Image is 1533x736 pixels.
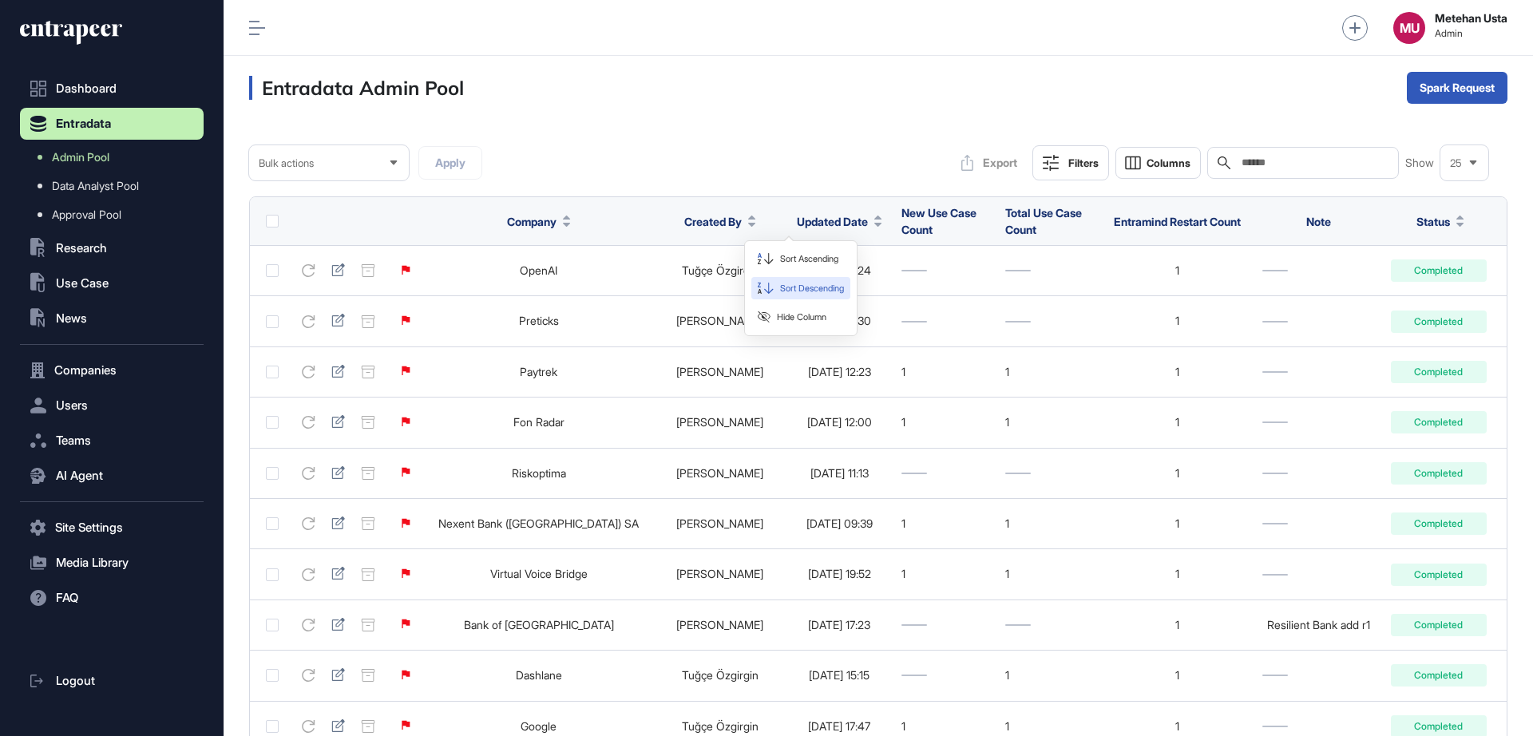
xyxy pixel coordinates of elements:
[793,366,886,378] div: [DATE] 12:23
[1306,215,1331,228] span: Note
[1391,361,1487,383] div: Completed
[1435,12,1507,25] strong: Metehan Usta
[793,416,886,429] div: [DATE] 12:00
[54,364,117,377] span: Companies
[20,267,204,299] button: Use Case
[1147,157,1190,169] span: Columns
[1005,366,1092,378] div: 1
[1108,467,1246,480] div: 1
[20,425,204,457] button: Teams
[1005,206,1082,236] span: Total Use Case Count
[464,618,614,631] a: Bank of [GEOGRAPHIC_DATA]
[797,213,882,230] button: Updated Date
[780,252,838,266] span: Sort Ascending
[1391,512,1487,535] div: Completed
[1391,462,1487,485] div: Completed
[55,521,123,534] span: Site Settings
[1108,366,1246,378] div: 1
[793,467,886,480] div: [DATE] 11:13
[901,416,988,429] div: 1
[793,720,886,733] div: [DATE] 17:47
[901,720,988,733] div: 1
[793,619,886,631] div: [DATE] 17:23
[20,582,204,614] button: FAQ
[1108,669,1246,682] div: 1
[28,143,204,172] a: Admin Pool
[52,151,109,164] span: Admin Pool
[1391,614,1487,636] div: Completed
[28,200,204,229] a: Approval Pool
[56,592,78,604] span: FAQ
[56,469,103,482] span: AI Agent
[684,213,742,230] span: Created By
[490,567,588,580] a: Virtual Voice Bridge
[777,311,826,324] span: Hide Column
[507,213,571,230] button: Company
[1005,720,1092,733] div: 1
[1005,416,1092,429] div: 1
[56,399,88,412] span: Users
[901,206,976,236] span: New Use Case Count
[676,466,763,480] a: [PERSON_NAME]
[56,312,87,325] span: News
[1416,213,1464,230] button: Status
[520,263,557,277] a: OpenAI
[1416,213,1450,230] span: Status
[676,567,763,580] a: [PERSON_NAME]
[56,82,117,95] span: Dashboard
[1450,157,1462,169] span: 25
[1108,568,1246,580] div: 1
[56,117,111,130] span: Entradata
[793,669,886,682] div: [DATE] 15:15
[259,157,314,169] span: Bulk actions
[1005,568,1092,580] div: 1
[793,517,886,530] div: [DATE] 09:39
[682,668,759,682] a: Tuğçe Özgirgin
[1108,517,1246,530] div: 1
[20,390,204,421] button: Users
[901,366,988,378] div: 1
[1115,147,1201,179] button: Columns
[52,208,121,221] span: Approval Pool
[1108,720,1246,733] div: 1
[682,719,759,733] a: Tuğçe Özgirgin
[1407,72,1507,104] button: Spark Request
[20,303,204,334] button: News
[676,314,763,327] a: [PERSON_NAME]
[56,277,109,290] span: Use Case
[1114,215,1241,228] span: Entramind Restart Count
[1393,12,1425,44] button: MU
[1391,564,1487,586] div: Completed
[1032,145,1109,180] button: Filters
[1262,619,1375,631] div: Resilient Bank add r1
[676,365,763,378] a: [PERSON_NAME]
[56,675,95,687] span: Logout
[20,73,204,105] a: Dashboard
[1005,669,1092,682] div: 1
[901,517,988,530] div: 1
[901,568,988,580] div: 1
[676,516,763,530] a: [PERSON_NAME]
[20,232,204,264] button: Research
[20,108,204,140] button: Entradata
[249,76,464,100] h3: Entradata Admin Pool
[684,213,756,230] button: Created By
[516,668,562,682] a: Dashlane
[513,415,564,429] a: Fon Radar
[521,719,557,733] a: Google
[20,512,204,544] button: Site Settings
[1391,664,1487,687] div: Completed
[1405,156,1434,169] span: Show
[1108,264,1246,277] div: 1
[793,568,886,580] div: [DATE] 19:52
[1005,517,1092,530] div: 1
[676,618,763,631] a: [PERSON_NAME]
[1435,28,1507,39] span: Admin
[780,282,844,295] span: Sort Descending
[52,180,139,192] span: Data Analyst Pool
[512,466,566,480] a: Riskoptima
[1391,259,1487,282] div: Completed
[520,365,557,378] a: Paytrek
[56,434,91,447] span: Teams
